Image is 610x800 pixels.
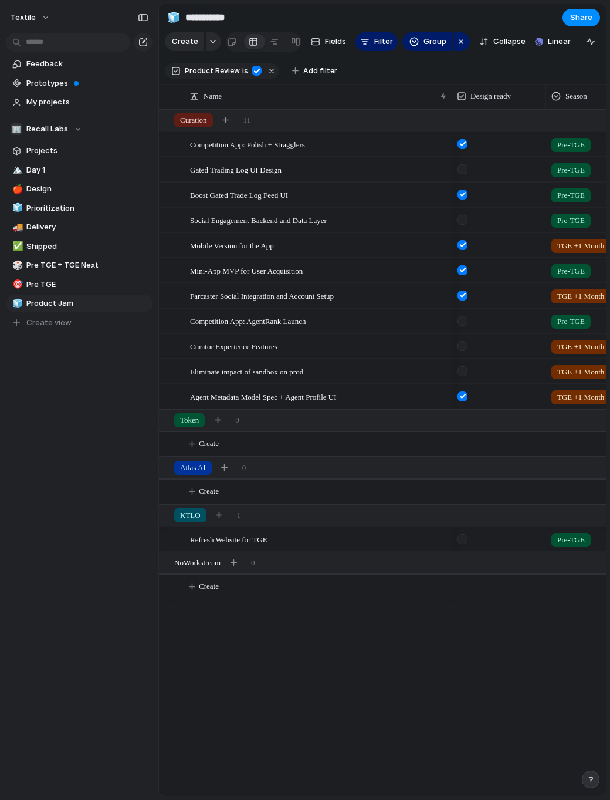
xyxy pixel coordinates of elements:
a: 🧊Prioritization [6,200,152,217]
span: Create [199,438,219,450]
span: Design [26,183,148,195]
button: is [240,65,250,77]
span: Season [565,90,587,102]
a: 🍎Design [6,180,152,198]
span: Linear [548,36,571,48]
span: Share [570,12,592,23]
div: 🏔️ [12,163,21,177]
button: 🍎 [11,183,22,195]
a: 🏔️Day 1 [6,161,152,179]
span: Create view [26,317,72,329]
span: Pre-TGE [557,190,585,201]
button: Share [562,9,600,26]
button: Filter [355,32,398,51]
span: Pre-TGE [557,265,585,277]
span: Competition App: Polish + Stragglers [190,137,305,151]
button: Group [402,32,452,51]
span: Atlas AI [180,462,206,474]
div: 🏢 [11,123,22,135]
button: ✅ [11,241,22,252]
span: Filter [374,36,393,48]
button: 🎲 [11,259,22,271]
button: Fields [306,32,351,51]
span: Pre-TGE [557,316,585,328]
span: 11 [243,114,251,126]
span: TGE +1 Month [557,291,604,302]
a: Projects [6,142,152,160]
button: Create view [6,314,152,332]
span: Boost Gated Trade Log Feed UI [190,188,288,201]
div: 🍎 [12,183,21,196]
button: Collapse [475,32,530,51]
span: My projects [26,96,148,108]
span: Refresh Website for TGE [190,532,267,546]
span: No Workstream [174,557,221,569]
div: 🧊 [12,201,21,215]
span: Create [172,36,198,48]
span: Eliminate impact of sandbox on prod [190,364,303,378]
span: KTLO [180,509,201,521]
span: Prioritization [26,202,148,214]
span: Fields [325,36,346,48]
span: 0 [242,462,246,474]
span: Pre-TGE [557,139,585,151]
button: 🧊 [164,8,183,27]
span: Group [423,36,446,48]
span: Shipped [26,241,148,252]
span: Design ready [470,90,511,102]
a: 🎯Pre TGE [6,276,152,293]
span: Token [180,414,199,426]
a: 🚚Delivery [6,218,152,236]
div: ✅ [12,239,21,253]
div: 🚚 [12,221,21,234]
span: Pre-TGE [557,534,585,546]
span: 0 [235,414,239,426]
span: Mobile Version for the App [190,238,274,252]
span: Gated Trading Log UI Design [190,163,282,176]
span: TGE +1 Month [557,240,604,252]
span: Product Jam [26,298,148,309]
span: Create [199,485,219,497]
span: 1 [237,509,241,521]
button: Linear [530,33,575,50]
span: Day 1 [26,164,148,176]
span: Product Review [185,66,240,76]
button: 🚚 [11,221,22,233]
span: Mini-App MVP for User Acquisition [190,264,303,277]
div: 🧊 [12,297,21,310]
span: Create [199,580,219,592]
span: Social Engagement Backend and Data Layer [190,213,327,227]
a: 🎲Pre TGE + TGE Next [6,256,152,274]
a: 🧊Product Jam [6,295,152,312]
button: Textile [5,8,56,27]
span: Pre-TGE [557,164,585,176]
span: Recall Labs [26,123,68,135]
span: TGE +1 Month [557,366,604,378]
a: ✅Shipped [6,238,152,255]
button: 🎯 [11,279,22,291]
span: is [242,66,248,76]
a: My projects [6,93,152,111]
span: Name [204,90,222,102]
button: Create [165,32,204,51]
span: Prototypes [26,77,148,89]
span: TGE +1 Month [557,391,604,403]
span: Pre TGE [26,279,148,291]
span: Competition App: AgentRank Launch [190,314,306,328]
span: TGE +1 Month [557,341,604,353]
div: 🧊 [167,9,180,25]
span: Add filter [303,66,337,76]
span: Collapse [493,36,526,48]
span: Farcaster Social Integration and Account Setup [190,289,334,302]
span: Delivery [26,221,148,233]
span: Curation [180,114,207,126]
div: 🎲 [12,259,21,272]
a: Feedback [6,55,152,73]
